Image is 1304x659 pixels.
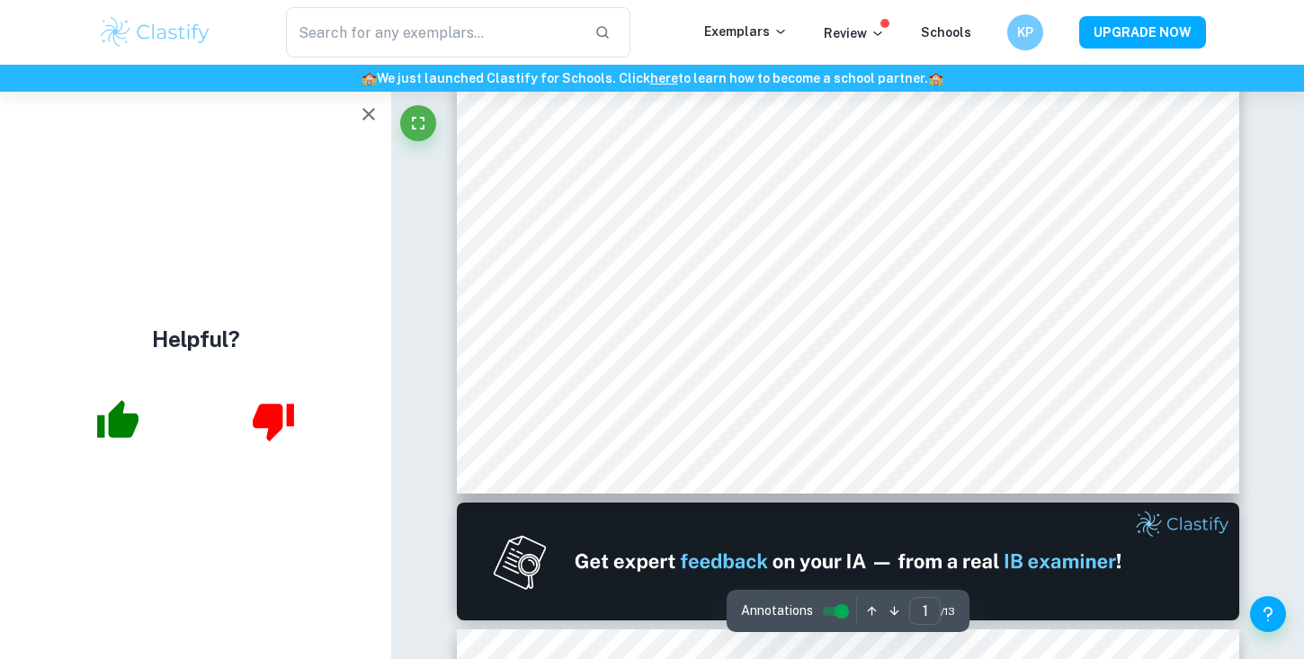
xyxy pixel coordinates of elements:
[152,323,240,355] h4: Helpful?
[941,603,955,619] span: / 13
[1250,596,1286,632] button: Help and Feedback
[741,601,813,620] span: Annotations
[362,71,377,85] span: 🏫
[704,22,788,41] p: Exemplars
[4,68,1300,88] h6: We just launched Clastify for Schools. Click to learn how to become a school partner.
[650,71,678,85] a: here
[400,105,436,141] button: Fullscreen
[1007,14,1043,50] button: KP
[921,25,971,40] a: Schools
[286,7,580,58] input: Search for any exemplars...
[98,14,212,50] img: Clastify logo
[457,503,1239,620] img: Ad
[928,71,943,85] span: 🏫
[1015,22,1036,42] h6: KP
[824,23,885,43] p: Review
[1079,16,1206,49] button: UPGRADE NOW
